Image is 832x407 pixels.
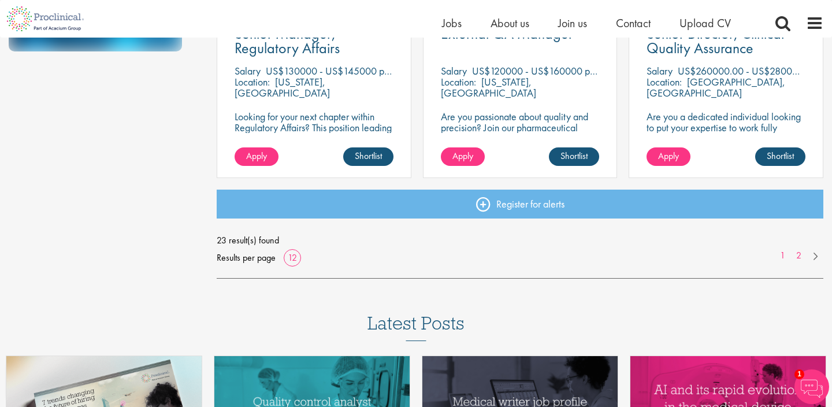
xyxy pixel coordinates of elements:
a: 1 [774,249,791,262]
a: Shortlist [549,147,599,166]
a: 2 [790,249,807,262]
span: Location: [441,75,476,88]
span: 1 [794,369,804,379]
a: Join us [558,16,587,31]
a: External QA Manager [441,27,600,41]
p: [GEOGRAPHIC_DATA], [GEOGRAPHIC_DATA] [647,75,785,99]
a: Senior Manager, Regulatory Affairs [235,27,393,55]
span: Salary [235,64,261,77]
span: Location: [647,75,682,88]
span: Apply [246,150,267,162]
span: Apply [658,150,679,162]
p: Looking for your next chapter within Regulatory Affairs? This position leading projects and worki... [235,111,393,155]
a: Contact [616,16,651,31]
span: Salary [441,64,467,77]
a: Senior Director, Clinical Quality Assurance [647,27,805,55]
p: Are you a dedicated individual looking to put your expertise to work fully flexibly in a remote p... [647,111,805,166]
p: Are you passionate about quality and precision? Join our pharmaceutical client and help ensure to... [441,111,600,166]
a: Upload CV [679,16,731,31]
p: [US_STATE], [GEOGRAPHIC_DATA] [235,75,330,99]
span: Location: [235,75,270,88]
a: 12 [284,251,301,264]
a: Jobs [442,16,462,31]
p: US$130000 - US$145000 per annum [266,64,421,77]
a: About us [491,16,529,31]
a: Register for alerts [217,190,823,219]
span: Salary [647,64,673,77]
a: Apply [235,147,278,166]
p: US$120000 - US$160000 per annum [472,64,626,77]
h3: Latest Posts [367,313,465,341]
span: Senior Director, Clinical Quality Assurance [647,24,784,58]
a: Shortlist [755,147,805,166]
a: Apply [647,147,690,166]
span: Results per page [217,249,276,267]
img: Chatbot [794,369,829,404]
span: 23 result(s) found [217,232,823,249]
span: Apply [452,150,473,162]
a: Apply [441,147,485,166]
p: [US_STATE], [GEOGRAPHIC_DATA] [441,75,536,99]
a: Shortlist [343,147,393,166]
span: Senior Manager, Regulatory Affairs [235,24,340,58]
